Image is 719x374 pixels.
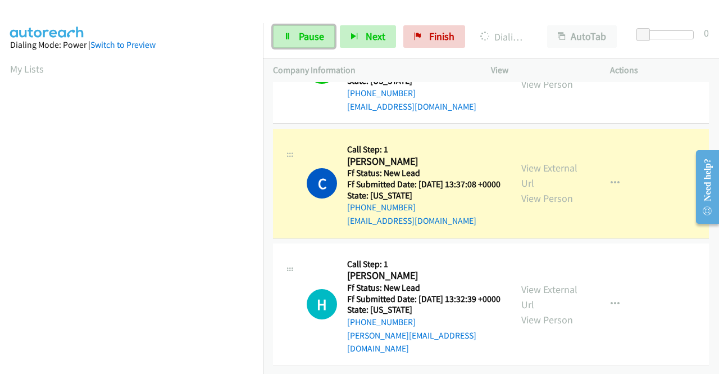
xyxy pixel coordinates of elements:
[347,101,476,112] a: [EMAIL_ADDRESS][DOMAIN_NAME]
[347,190,500,201] h5: State: [US_STATE]
[347,88,416,98] a: [PHONE_NUMBER]
[429,30,454,43] span: Finish
[642,30,694,39] div: Delay between calls (in seconds)
[366,30,385,43] span: Next
[307,168,337,199] h1: C
[521,283,577,311] a: View External Url
[347,179,500,190] h5: Ff Submitted Date: [DATE] 13:37:08 +0000
[347,330,476,354] a: [PERSON_NAME][EMAIL_ADDRESS][DOMAIN_NAME]
[347,294,501,305] h5: Ff Submitted Date: [DATE] 13:32:39 +0000
[273,25,335,48] a: Pause
[347,317,416,327] a: [PHONE_NUMBER]
[347,259,501,270] h5: Call Step: 1
[347,168,500,179] h5: Ff Status: New Lead
[403,25,465,48] a: Finish
[347,304,501,316] h5: State: [US_STATE]
[307,289,337,319] div: The call is yet to be attempted
[307,289,337,319] h1: H
[491,64,590,77] p: View
[347,155,500,168] h2: [PERSON_NAME]
[610,64,709,77] p: Actions
[521,78,573,91] a: View Person
[704,25,709,40] div: 0
[347,144,500,155] h5: Call Step: 1
[347,215,476,226] a: [EMAIL_ADDRESS][DOMAIN_NAME]
[687,142,719,232] iframe: Resource Center
[273,64,471,77] p: Company Information
[521,161,577,190] a: View External Url
[10,38,253,52] div: Dialing Mode: Power |
[90,39,156,50] a: Switch to Preview
[547,25,617,48] button: AutoTab
[521,192,573,205] a: View Person
[521,313,573,326] a: View Person
[347,202,416,213] a: [PHONE_NUMBER]
[10,62,44,75] a: My Lists
[347,269,501,282] h2: [PERSON_NAME]
[340,25,396,48] button: Next
[347,282,501,294] h5: Ff Status: New Lead
[480,29,527,44] p: Dialing [PERSON_NAME]
[299,30,324,43] span: Pause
